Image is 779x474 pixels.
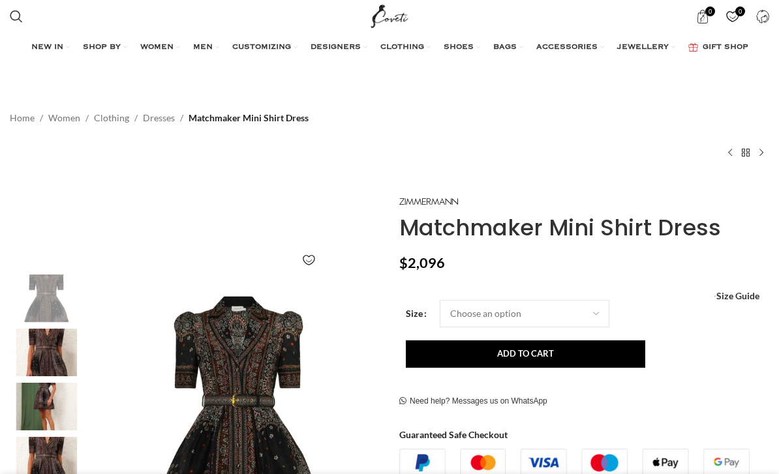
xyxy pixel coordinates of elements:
[703,42,748,53] span: GIFT SHOP
[399,198,458,205] img: Zimmermann
[444,42,474,53] span: SHOES
[10,111,309,125] nav: Breadcrumb
[399,396,547,407] a: Need help? Messages us on WhatsApp
[688,43,698,52] img: GiftBag
[368,10,412,21] a: Site logo
[444,35,480,61] a: SHOES
[7,383,86,430] img: Zimmermann dress
[7,274,86,322] img: Zimmermann dress
[31,35,70,61] a: NEW IN
[189,111,309,125] span: Matchmaker Mini Shirt Dress
[193,35,219,61] a: MEN
[140,35,180,61] a: WOMEN
[10,111,35,125] a: Home
[705,7,715,16] span: 0
[3,3,29,29] a: Search
[688,35,748,61] a: GIFT SHOP
[48,111,80,125] a: Women
[536,35,604,61] a: ACCESSORIES
[380,42,424,53] span: CLOTHING
[536,42,598,53] span: ACCESSORIES
[83,35,127,61] a: SHOP BY
[735,7,745,16] span: 0
[719,3,746,29] div: My Wishlist
[406,340,645,368] button: Add to cart
[380,35,431,61] a: CLOTHING
[3,35,776,61] div: Main navigation
[7,329,86,376] img: Zimmermann dresses
[493,42,517,53] span: BAGS
[722,145,738,160] a: Previous product
[311,42,361,53] span: DESIGNERS
[232,42,291,53] span: CUSTOMIZING
[193,42,213,53] span: MEN
[493,35,523,61] a: BAGS
[689,3,716,29] a: 0
[754,145,769,160] a: Next product
[399,254,408,271] span: $
[83,42,121,53] span: SHOP BY
[719,3,746,29] a: 0
[311,35,367,61] a: DESIGNERS
[31,42,63,53] span: NEW IN
[406,306,427,321] label: Size
[399,429,508,440] strong: Guaranteed Safe Checkout
[399,215,769,241] h1: Matchmaker Mini Shirt Dress
[94,111,129,125] a: Clothing
[143,111,175,125] a: Dresses
[140,42,174,53] span: WOMEN
[617,35,675,61] a: JEWELLERY
[399,254,445,271] bdi: 2,096
[617,42,669,53] span: JEWELLERY
[232,35,298,61] a: CUSTOMIZING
